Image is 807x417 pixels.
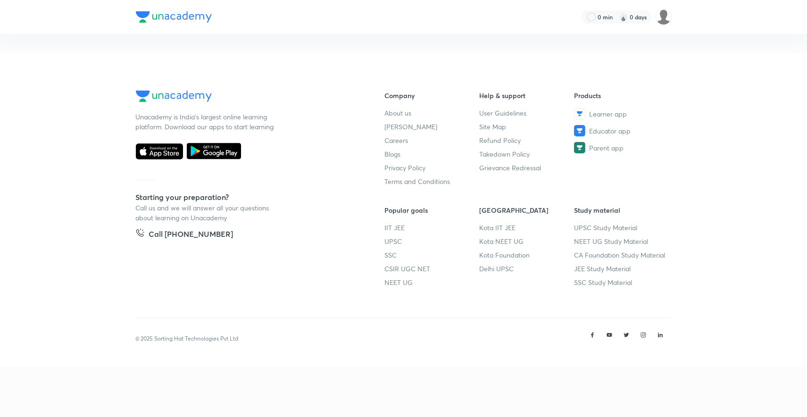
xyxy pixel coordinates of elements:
[385,236,480,246] a: UPSC
[574,223,669,233] a: UPSC Study Material
[385,250,480,260] a: SSC
[385,122,480,132] a: [PERSON_NAME]
[136,11,212,23] img: Company Logo
[136,334,239,343] p: © 2025 Sorting Hat Technologies Pvt Ltd
[574,236,669,246] a: NEET UG Study Material
[574,142,669,153] a: Parent app
[385,108,480,118] a: About us
[385,223,480,233] a: IIT JEE
[479,223,574,233] a: Kota IIT JEE
[574,142,585,153] img: Parent app
[385,176,480,186] a: Terms and Conditions
[385,277,480,287] a: NEET UG
[136,112,277,132] p: Unacademy is India’s largest online learning platform. Download our apps to start learning
[385,91,480,100] h6: Company
[385,264,480,274] a: CSIR UGC NET
[574,264,669,274] a: JEE Study Material
[574,108,585,119] img: Learner app
[479,91,574,100] h6: Help & support
[574,277,669,287] a: SSC Study Material
[574,205,669,215] h6: Study material
[619,12,628,22] img: streak
[589,109,627,119] span: Learner app
[574,125,585,136] img: Educator app
[479,250,574,260] a: Kota Foundation
[656,9,672,25] img: Sapna Yadav
[385,135,408,145] span: Careers
[385,149,480,159] a: Blogs
[385,205,480,215] h6: Popular goals
[385,135,480,145] a: Careers
[589,143,624,153] span: Parent app
[136,91,355,104] a: Company Logo
[479,149,574,159] a: Takedown Policy
[574,250,669,260] a: CA Foundation Study Material
[149,228,233,242] h5: Call [PHONE_NUMBER]
[574,91,669,100] h6: Products
[479,108,574,118] a: User Guidelines
[479,163,574,173] a: Grievance Redressal
[589,126,631,136] span: Educator app
[574,125,669,136] a: Educator app
[479,264,574,274] a: Delhi UPSC
[479,205,574,215] h6: [GEOGRAPHIC_DATA]
[479,135,574,145] a: Refund Policy
[479,122,574,132] a: Site Map
[136,91,212,102] img: Company Logo
[136,228,233,242] a: Call [PHONE_NUMBER]
[479,236,574,246] a: Kota NEET UG
[136,192,355,203] h5: Starting your preparation?
[574,108,669,119] a: Learner app
[385,163,480,173] a: Privacy Policy
[136,203,277,223] p: Call us and we will answer all your questions about learning on Unacademy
